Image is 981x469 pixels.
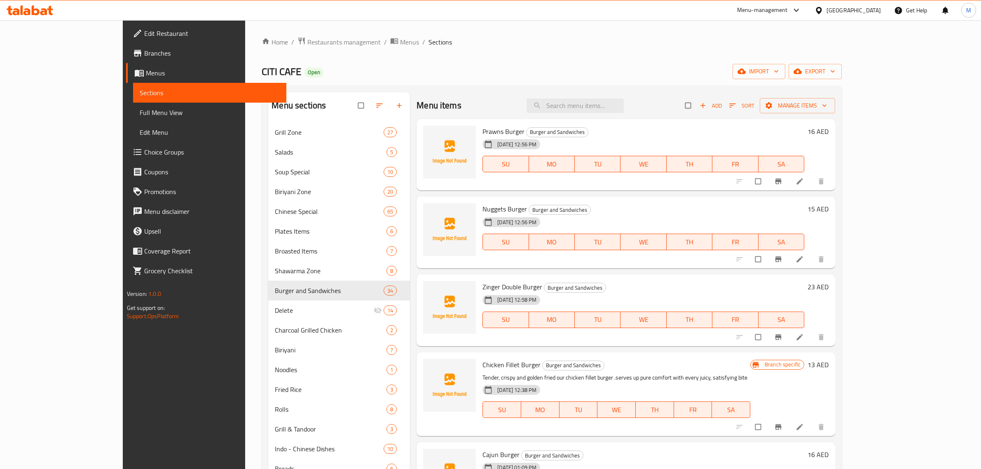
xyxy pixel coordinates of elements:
[275,345,386,355] span: Biriyani
[387,227,396,235] span: 6
[275,127,384,137] span: Grill Zone
[808,126,829,137] h6: 16 AED
[384,208,396,216] span: 65
[808,449,829,460] h6: 16 AED
[262,37,842,47] nav: breadcrumb
[384,129,396,136] span: 27
[275,286,384,295] span: Burger and Sandwiches
[759,312,804,328] button: SA
[715,404,747,416] span: SA
[275,404,386,414] span: Rolls
[812,172,832,190] button: delete
[494,218,540,226] span: [DATE] 12:56 PM
[494,386,540,394] span: [DATE] 12:38 PM
[275,424,386,434] div: Grill & Tandoor
[275,365,386,375] span: Noodles
[796,423,805,431] a: Edit menu item
[482,401,521,418] button: SU
[126,202,287,221] a: Menu disclaimer
[542,361,604,371] div: Burger and Sandwiches
[384,307,396,314] span: 14
[384,305,397,315] div: items
[144,266,280,276] span: Grocery Checklist
[529,234,575,250] button: MO
[789,64,842,79] button: export
[275,167,384,177] span: Soup Special
[370,96,390,115] span: Sort sections
[144,48,280,58] span: Branches
[144,28,280,38] span: Edit Restaurant
[812,418,832,436] button: delete
[268,320,410,340] div: Charcoal Grilled Chicken2
[275,385,386,394] span: Fried Rice
[769,328,789,346] button: Branch-specific-item
[387,366,396,374] span: 1
[680,98,698,113] span: Select section
[808,359,829,371] h6: 13 AED
[578,314,617,326] span: TU
[386,365,397,375] div: items
[144,206,280,216] span: Menu disclaimer
[601,404,632,416] span: WE
[532,314,571,326] span: MO
[670,158,709,170] span: TH
[482,281,542,293] span: Zinger Double Burger
[126,162,287,182] a: Coupons
[482,359,541,371] span: Chicken Fillet Burger
[126,63,287,83] a: Menus
[716,236,755,248] span: FR
[384,37,387,47] li: /
[563,404,595,416] span: TU
[529,205,590,215] span: Burger and Sandwiches
[272,99,326,112] h2: Menu sections
[275,266,386,276] span: Shawarma Zone
[750,251,768,267] span: Select to update
[304,69,323,76] span: Open
[384,188,396,196] span: 20
[578,236,617,248] span: TU
[716,314,755,326] span: FR
[700,101,722,110] span: Add
[759,234,804,250] button: SA
[275,206,384,216] span: Chinese Special
[966,6,971,15] span: M
[307,37,381,47] span: Restaurants management
[750,329,768,345] span: Select to update
[268,221,410,241] div: Plates Items6
[624,314,663,326] span: WE
[667,312,712,328] button: TH
[126,241,287,261] a: Coverage Report
[386,226,397,236] div: items
[384,286,397,295] div: items
[812,328,832,346] button: delete
[291,37,294,47] li: /
[386,246,397,256] div: items
[544,283,606,293] span: Burger and Sandwiches
[486,236,525,248] span: SU
[268,419,410,439] div: Grill & Tandoor3
[494,296,540,304] span: [DATE] 12:58 PM
[126,182,287,202] a: Promotions
[304,68,323,77] div: Open
[126,221,287,241] a: Upsell
[268,439,410,459] div: Indo - Chinese Dishes10
[387,247,396,255] span: 7
[268,241,410,261] div: Broasted Items7
[140,108,280,117] span: Full Menu View
[532,158,571,170] span: MO
[529,156,575,172] button: MO
[486,314,525,326] span: SU
[386,404,397,414] div: items
[275,226,386,236] div: Plates Items
[268,122,410,142] div: Grill Zone27
[482,203,527,215] span: Nuggets Burger
[126,142,287,162] a: Choice Groups
[268,142,410,162] div: Salads5
[275,444,384,454] span: Indo - Chinese Dishes
[808,203,829,215] h6: 15 AED
[384,187,397,197] div: items
[268,360,410,380] div: Noodles1
[268,182,410,202] div: Biriyani Zone20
